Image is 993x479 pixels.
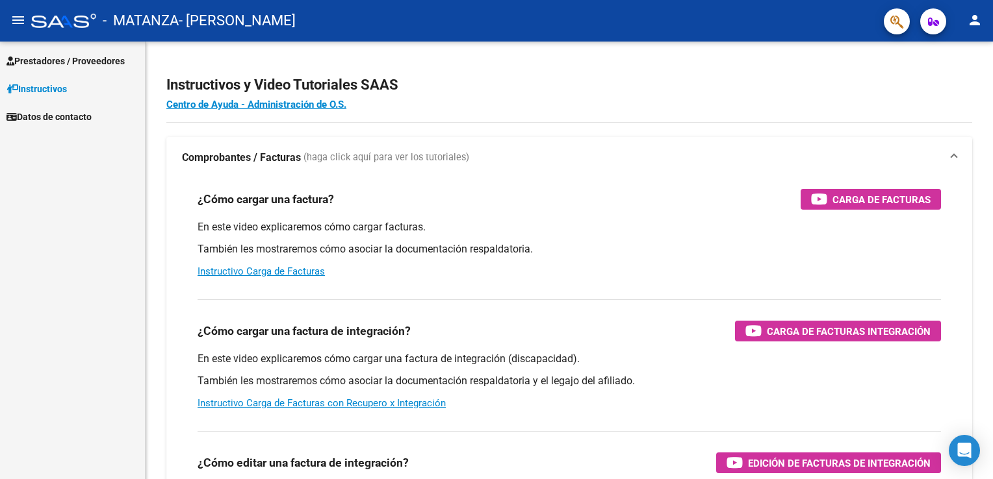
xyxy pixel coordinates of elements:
[748,455,931,471] span: Edición de Facturas de integración
[6,82,67,96] span: Instructivos
[716,452,941,473] button: Edición de Facturas de integración
[198,397,446,409] a: Instructivo Carga de Facturas con Recupero x Integración
[303,151,469,165] span: (haga click aquí para ver los tutoriales)
[198,220,941,234] p: En este video explicaremos cómo cargar facturas.
[198,454,409,472] h3: ¿Cómo editar una factura de integración?
[6,110,92,124] span: Datos de contacto
[198,242,941,256] p: También les mostraremos cómo asociar la documentación respaldatoria.
[182,151,301,165] strong: Comprobantes / Facturas
[949,435,980,466] div: Open Intercom Messenger
[801,189,941,210] button: Carga de Facturas
[6,54,125,68] span: Prestadores / Proveedores
[166,99,346,110] a: Centro de Ayuda - Administración de O.S.
[198,322,411,340] h3: ¿Cómo cargar una factura de integración?
[832,191,931,208] span: Carga de Facturas
[735,321,941,341] button: Carga de Facturas Integración
[967,12,983,28] mat-icon: person
[767,323,931,339] span: Carga de Facturas Integración
[198,352,941,366] p: En este video explicaremos cómo cargar una factura de integración (discapacidad).
[198,190,334,208] h3: ¿Cómo cargar una factura?
[103,6,179,35] span: - MATANZA
[179,6,296,35] span: - [PERSON_NAME]
[198,374,941,388] p: También les mostraremos cómo asociar la documentación respaldatoria y el legajo del afiliado.
[10,12,26,28] mat-icon: menu
[198,265,325,277] a: Instructivo Carga de Facturas
[166,73,972,97] h2: Instructivos y Video Tutoriales SAAS
[166,137,972,178] mat-expansion-panel-header: Comprobantes / Facturas (haga click aquí para ver los tutoriales)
